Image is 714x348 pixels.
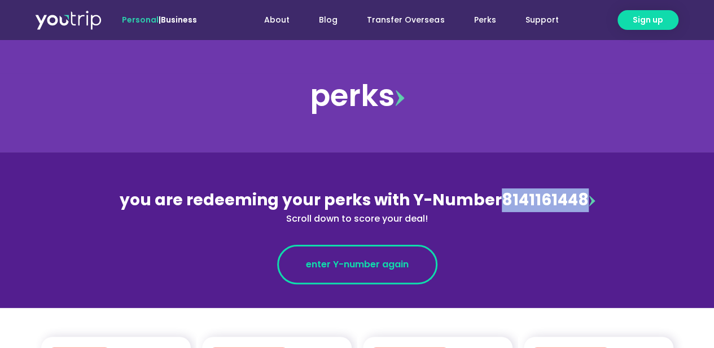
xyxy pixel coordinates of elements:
[112,188,602,226] div: 8141161448
[161,14,197,25] a: Business
[306,258,409,271] span: enter Y-number again
[227,10,573,30] nav: Menu
[277,245,437,284] a: enter Y-number again
[304,10,352,30] a: Blog
[617,10,678,30] a: Sign up
[352,10,459,30] a: Transfer Overseas
[249,10,304,30] a: About
[112,212,602,226] div: Scroll down to score your deal!
[122,14,197,25] span: |
[633,14,663,26] span: Sign up
[459,10,510,30] a: Perks
[510,10,573,30] a: Support
[120,189,502,211] span: you are redeeming your perks with Y-Number
[122,14,159,25] span: Personal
